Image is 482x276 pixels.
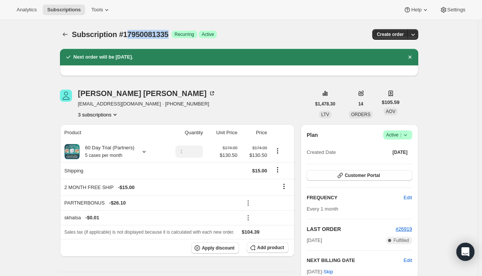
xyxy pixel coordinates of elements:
button: Help [399,5,433,15]
span: $105.59 [382,99,399,106]
span: Apply discount [202,245,235,251]
span: Add product [257,245,284,251]
h2: NEXT BILLING DATE [307,257,404,264]
div: PARTNERBONUS [64,199,238,207]
span: [EMAIL_ADDRESS][DOMAIN_NAME] · [PHONE_NUMBER] [78,100,216,108]
span: $104.39 [242,229,259,235]
span: Create order [377,31,404,37]
h2: Plan [307,131,318,139]
button: $1,478.30 [311,99,340,109]
span: Active [386,131,409,139]
button: Dismiss notification [405,52,415,62]
button: Edit [399,192,416,204]
th: Price [240,124,270,141]
div: Open Intercom Messenger [456,243,474,261]
span: $130.50 [242,152,267,159]
button: Shipping actions [272,166,284,174]
button: 14 [354,99,368,109]
button: Settings [435,5,470,15]
th: Shipping [60,162,163,179]
span: Created Date [307,149,336,156]
span: Help [411,7,421,13]
button: [DATE] [388,147,412,158]
span: [DATE] [393,149,408,155]
button: Product actions [272,147,284,155]
span: [DATE] · [307,269,333,274]
button: Apply discount [191,242,239,254]
button: Product actions [78,111,119,118]
span: [DATE] [307,237,322,244]
span: Active [202,31,214,37]
span: Every 1 month [307,206,338,212]
div: [PERSON_NAME] [PERSON_NAME] [78,90,216,97]
button: Create order [372,29,408,40]
button: Customer Portal [307,170,412,181]
span: Sales tax (if applicable) is not displayed because it is calculated with each new order. [64,229,235,235]
button: #26919 [396,225,412,233]
span: 14 [358,101,363,107]
small: $174.00 [252,146,267,150]
span: LTV [321,112,329,117]
th: Product [60,124,163,141]
span: - $15.00 [118,184,135,191]
button: Edit [404,257,412,264]
th: Quantity [163,124,206,141]
th: Unit Price [205,124,239,141]
span: - $26.10 [109,199,126,207]
small: $174.00 [223,146,237,150]
div: skhalsa [64,214,238,222]
button: Tools [87,5,115,15]
button: Analytics [12,5,41,15]
div: 60 Day Trial (Partners) [80,144,135,159]
span: AOV [386,109,395,114]
span: ORDERS [351,112,370,117]
span: $1,478.30 [315,101,335,107]
span: Fulfilled [393,237,409,243]
span: Rosa Pabon [60,90,72,102]
div: 2 MONTH FREE SHIP [64,184,238,191]
span: Settings [447,7,465,13]
span: Recurring [175,31,194,37]
span: Analytics [17,7,37,13]
button: Subscriptions [60,29,71,40]
a: #26919 [396,226,412,232]
img: product img [64,144,80,159]
span: | [400,132,401,138]
button: Subscriptions [43,5,85,15]
span: Subscriptions [47,7,81,13]
span: Tools [91,7,103,13]
span: $15.00 [252,168,267,174]
h2: FREQUENCY [307,194,404,202]
span: Skip [324,268,333,276]
span: Subscription #17950081335 [72,30,169,39]
small: 5 cases per month [85,153,123,158]
span: Customer Portal [345,172,380,178]
span: - $0.01 [85,214,99,222]
button: Add product [247,242,289,253]
h2: LAST ORDER [307,225,396,233]
span: $130.50 [220,152,238,159]
span: Edit [404,194,412,202]
h2: Next order will be [DATE]. [74,53,134,61]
